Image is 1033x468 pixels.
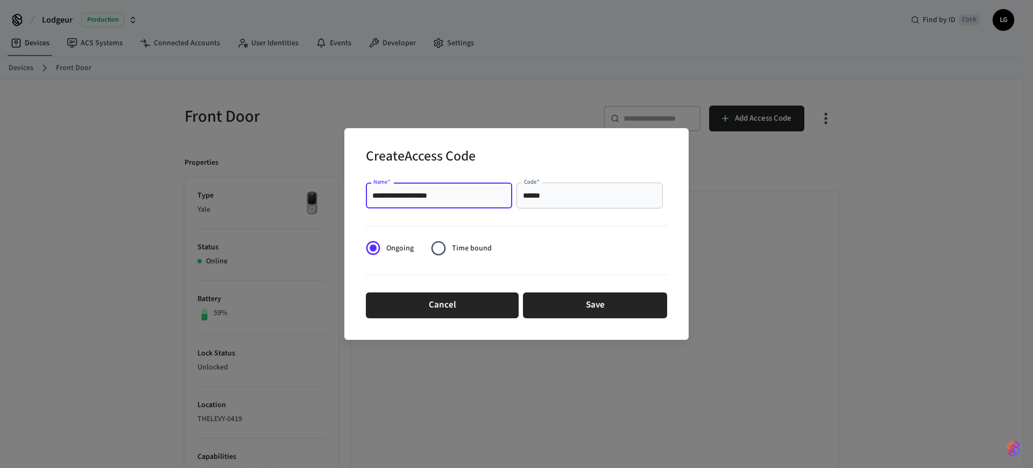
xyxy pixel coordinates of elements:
img: SeamLogoGradient.69752ec5.svg [1007,440,1020,457]
label: Code [524,178,540,186]
label: Name [373,178,391,186]
h2: Create Access Code [366,141,476,174]
button: Cancel [366,292,519,318]
span: Time bound [452,243,492,254]
span: Ongoing [386,243,414,254]
button: Save [523,292,667,318]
